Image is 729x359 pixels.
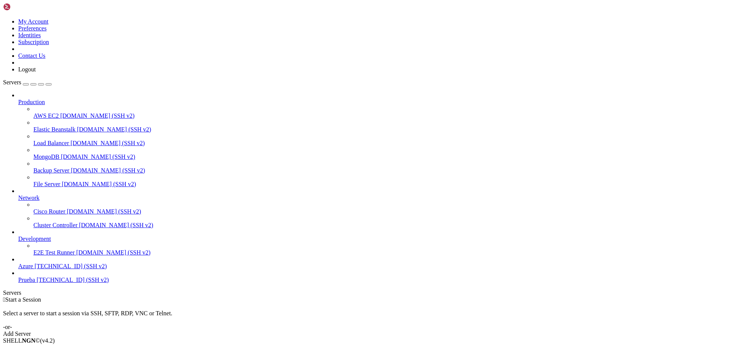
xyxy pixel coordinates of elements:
a: Development [18,236,726,242]
span: AWS EC2 [33,112,59,119]
span: Elastic Beanstalk [33,126,76,133]
span: MongoDB [33,153,59,160]
li: MongoDB [DOMAIN_NAME] (SSH v2) [33,147,726,160]
span: Development [18,236,51,242]
li: Production [18,92,726,188]
span: [DOMAIN_NAME] (SSH v2) [71,167,145,174]
a: Identities [18,32,41,38]
a: Contact Us [18,52,46,59]
a: Logout [18,66,36,73]
span: 4.2.0 [40,337,55,344]
a: Cluster Controller [DOMAIN_NAME] (SSH v2) [33,222,726,229]
div: Add Server [3,331,726,337]
a: AWS EC2 [DOMAIN_NAME] (SSH v2) [33,112,726,119]
li: AWS EC2 [DOMAIN_NAME] (SSH v2) [33,106,726,119]
a: Cisco Router [DOMAIN_NAME] (SSH v2) [33,208,726,215]
a: MongoDB [DOMAIN_NAME] (SSH v2) [33,153,726,160]
span: Network [18,195,39,201]
span: E2E Test Runner [33,249,75,256]
span: [DOMAIN_NAME] (SSH v2) [60,112,135,119]
img: Shellngn [3,3,47,11]
span: Cluster Controller [33,222,77,228]
div: Servers [3,289,726,296]
a: File Server [DOMAIN_NAME] (SSH v2) [33,181,726,188]
span: Load Balancer [33,140,69,146]
li: Cisco Router [DOMAIN_NAME] (SSH v2) [33,201,726,215]
span: [DOMAIN_NAME] (SSH v2) [79,222,153,228]
a: Subscription [18,39,49,45]
span: Azure [18,263,33,269]
li: Azure [TECHNICAL_ID] (SSH v2) [18,256,726,270]
a: Production [18,99,726,106]
a: E2E Test Runner [DOMAIN_NAME] (SSH v2) [33,249,726,256]
a: Elastic Beanstalk [DOMAIN_NAME] (SSH v2) [33,126,726,133]
li: Network [18,188,726,229]
b: NGN [22,337,36,344]
span: [TECHNICAL_ID] (SSH v2) [36,277,109,283]
li: Elastic Beanstalk [DOMAIN_NAME] (SSH v2) [33,119,726,133]
span:  [3,296,5,303]
li: Backup Server [DOMAIN_NAME] (SSH v2) [33,160,726,174]
span: [DOMAIN_NAME] (SSH v2) [62,181,136,187]
span: SHELL © [3,337,55,344]
div: Select a server to start a session via SSH, SFTP, RDP, VNC or Telnet. -or- [3,303,726,331]
span: [DOMAIN_NAME] (SSH v2) [71,140,145,146]
a: Backup Server [DOMAIN_NAME] (SSH v2) [33,167,726,174]
a: Prueba [TECHNICAL_ID] (SSH v2) [18,277,726,283]
a: Load Balancer [DOMAIN_NAME] (SSH v2) [33,140,726,147]
li: Load Balancer [DOMAIN_NAME] (SSH v2) [33,133,726,147]
span: [DOMAIN_NAME] (SSH v2) [76,249,151,256]
a: Preferences [18,25,47,32]
span: Servers [3,79,21,85]
span: [DOMAIN_NAME] (SSH v2) [61,153,135,160]
span: [DOMAIN_NAME] (SSH v2) [77,126,151,133]
a: Azure [TECHNICAL_ID] (SSH v2) [18,263,726,270]
span: Cisco Router [33,208,65,215]
span: Production [18,99,45,105]
li: File Server [DOMAIN_NAME] (SSH v2) [33,174,726,188]
a: Network [18,195,726,201]
span: Start a Session [5,296,41,303]
span: Backup Server [33,167,69,174]
li: Prueba [TECHNICAL_ID] (SSH v2) [18,270,726,283]
span: File Server [33,181,60,187]
span: [DOMAIN_NAME] (SSH v2) [67,208,141,215]
li: Cluster Controller [DOMAIN_NAME] (SSH v2) [33,215,726,229]
span: [TECHNICAL_ID] (SSH v2) [35,263,107,269]
span: Prueba [18,277,35,283]
a: My Account [18,18,49,25]
li: E2E Test Runner [DOMAIN_NAME] (SSH v2) [33,242,726,256]
a: Servers [3,79,52,85]
li: Development [18,229,726,256]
